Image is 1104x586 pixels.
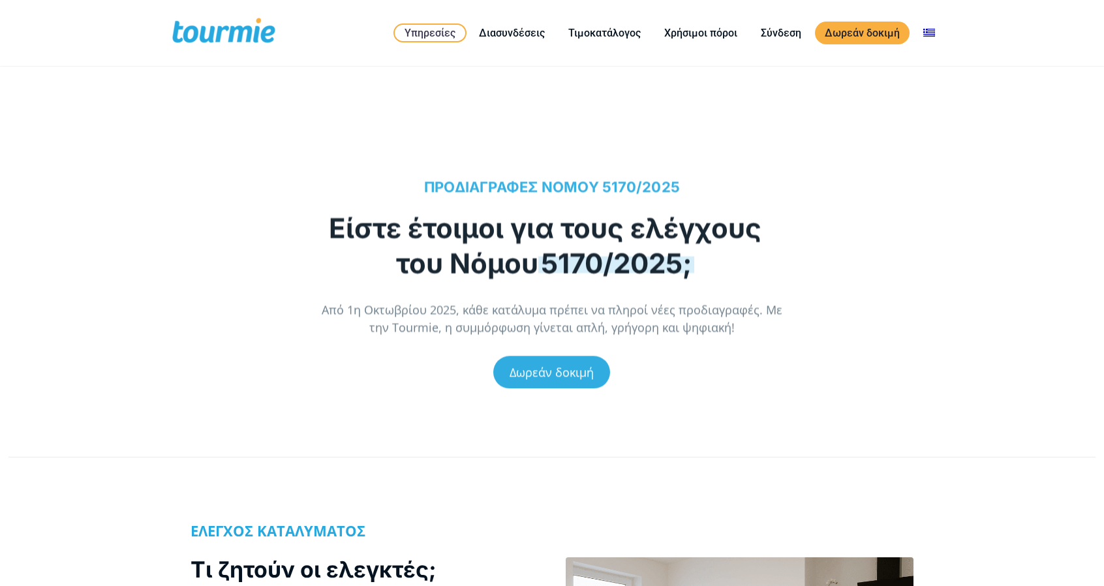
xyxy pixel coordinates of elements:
[316,209,776,280] h1: Είστε έτοιμοι για τους ελέγχους του Νόμου
[559,25,651,41] a: Τιμοκατάλογος
[538,245,694,279] span: 5170/2025;
[424,177,680,194] span: ΠΡΟΔΙΑΓΡΑΦΕΣ ΝΟΜΟΥ 5170/2025
[654,25,747,41] a: Χρήσιμοι πόροι
[493,355,610,388] a: Δωρεάν δοκιμή
[751,25,811,41] a: Σύνδεση
[191,521,365,540] b: ΕΛΕΓΧΟΣ ΚΑΤΑΛΥΜΑΤΟΣ
[191,554,538,585] h2: Τι ζητούν οι ελεγκτές;
[316,300,789,335] p: Από 1η Οκτωβρίου 2025, κάθε κατάλυμα πρέπει να πληροί νέες προδιαγραφές. Με την Tourmie, η συμμόρ...
[469,25,555,41] a: Διασυνδέσεις
[815,22,910,44] a: Δωρεάν δοκιμή
[393,23,467,42] a: Υπηρεσίες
